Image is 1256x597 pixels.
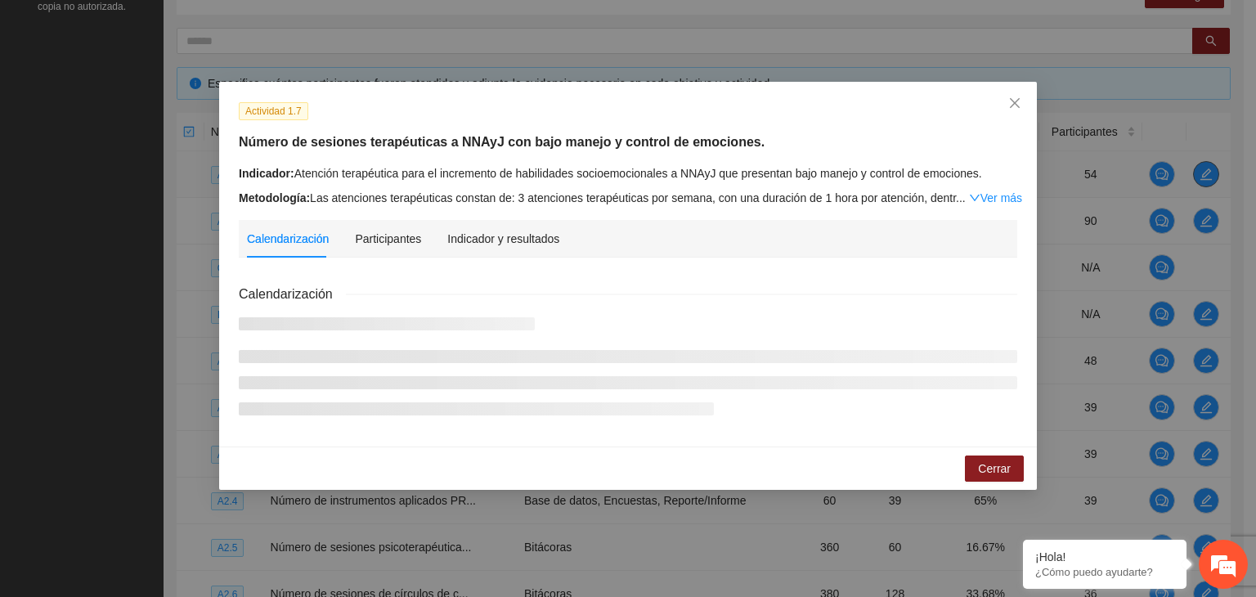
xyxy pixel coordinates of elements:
span: down [969,192,980,204]
div: Indicador y resultados [447,230,559,248]
div: ¡Hola! [1035,550,1174,563]
h5: Número de sesiones terapéuticas a NNAyJ con bajo manejo y control de emociones. [239,132,1017,152]
a: Expand [969,191,1022,204]
strong: Metodología: [239,191,310,204]
p: ¿Cómo puedo ayudarte? [1035,566,1174,578]
span: ... [956,191,966,204]
span: Calendarización [239,284,346,304]
div: Calendarización [247,230,329,248]
span: close [1008,97,1021,110]
span: Actividad 1.7 [239,102,308,120]
strong: Indicador: [239,167,294,180]
textarea: Escriba su mensaje y pulse “Intro” [8,412,312,469]
button: Close [993,82,1037,126]
div: Chatee con nosotros ahora [85,83,275,105]
span: Estamos en línea. [95,201,226,366]
div: Atención terapéutica para el incremento de habilidades socioemocionales a NNAyJ que presentan baj... [239,164,1017,182]
div: Minimizar ventana de chat en vivo [268,8,307,47]
div: Participantes [355,230,421,248]
span: Cerrar [978,460,1011,478]
div: Las atenciones terapéuticas constan de: 3 atenciones terapéuticas por semana, con una duración de... [239,189,1017,207]
button: Cerrar [965,456,1024,482]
